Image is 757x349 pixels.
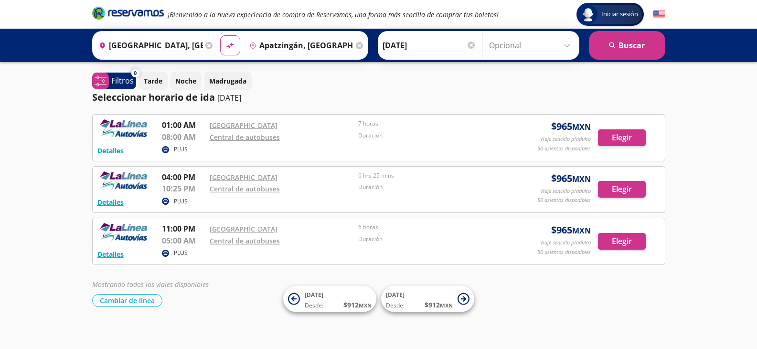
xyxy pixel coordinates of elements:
[358,131,502,140] p: Duración
[95,33,203,57] input: Buscar Origen
[210,121,277,130] a: [GEOGRAPHIC_DATA]
[440,302,453,309] small: MXN
[162,223,205,234] p: 11:00 PM
[343,300,372,310] span: $ 912
[170,72,202,90] button: Noche
[537,196,591,204] p: 50 asientos disponibles
[597,10,642,19] span: Iniciar sesión
[162,183,205,194] p: 10:25 PM
[92,6,164,23] a: Brand Logo
[92,90,215,105] p: Seleccionar horario de ida
[111,75,134,86] p: Filtros
[210,236,280,245] a: Central de autobuses
[97,249,124,259] button: Detalles
[210,133,280,142] a: Central de autobuses
[540,135,591,143] p: Viaje sencillo p/adulto
[144,76,162,86] p: Tarde
[305,291,323,299] span: [DATE]
[572,174,591,184] small: MXN
[572,225,591,236] small: MXN
[358,223,502,232] p: 6 horas
[162,119,205,131] p: 01:00 AM
[162,131,205,143] p: 08:00 AM
[210,173,277,182] a: [GEOGRAPHIC_DATA]
[217,92,241,104] p: [DATE]
[537,145,591,153] p: 50 asientos disponibles
[551,171,591,186] span: $ 965
[540,239,591,247] p: Viaje sencillo p/adulto
[139,72,168,90] button: Tarde
[359,302,372,309] small: MXN
[162,171,205,183] p: 04:00 PM
[653,9,665,21] button: English
[540,187,591,195] p: Viaje sencillo p/adulto
[305,301,323,310] span: Desde:
[598,181,646,198] button: Elegir
[245,33,353,57] input: Buscar Destino
[283,286,376,312] button: [DATE]Desde:$912MXN
[92,280,209,289] em: Mostrando todos los viajes disponibles
[92,73,136,89] button: 0Filtros
[210,224,277,233] a: [GEOGRAPHIC_DATA]
[358,171,502,180] p: 6 hrs 25 mins
[97,146,124,156] button: Detalles
[381,286,474,312] button: [DATE]Desde:$912MXN
[386,291,405,299] span: [DATE]
[209,76,246,86] p: Madrugada
[92,6,164,20] i: Brand Logo
[97,223,150,242] img: RESERVAMOS
[162,235,205,246] p: 05:00 AM
[358,183,502,191] p: Duración
[489,33,575,57] input: Opcional
[551,223,591,237] span: $ 965
[97,171,150,190] img: RESERVAMOS
[210,184,280,193] a: Central de autobuses
[425,300,453,310] span: $ 912
[97,197,124,207] button: Detalles
[589,31,665,60] button: Buscar
[174,145,188,154] p: PLUS
[134,69,137,77] span: 0
[358,235,502,243] p: Duración
[92,294,162,307] button: Cambiar de línea
[386,301,405,310] span: Desde:
[551,119,591,134] span: $ 965
[174,197,188,206] p: PLUS
[174,249,188,257] p: PLUS
[598,129,646,146] button: Elegir
[537,248,591,256] p: 50 asientos disponibles
[383,33,476,57] input: Elegir Fecha
[572,122,591,132] small: MXN
[598,233,646,250] button: Elegir
[97,119,150,138] img: RESERVAMOS
[204,72,252,90] button: Madrugada
[168,10,499,19] em: ¡Bienvenido a la nueva experiencia de compra de Reservamos, una forma más sencilla de comprar tus...
[358,119,502,128] p: 7 horas
[175,76,196,86] p: Noche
